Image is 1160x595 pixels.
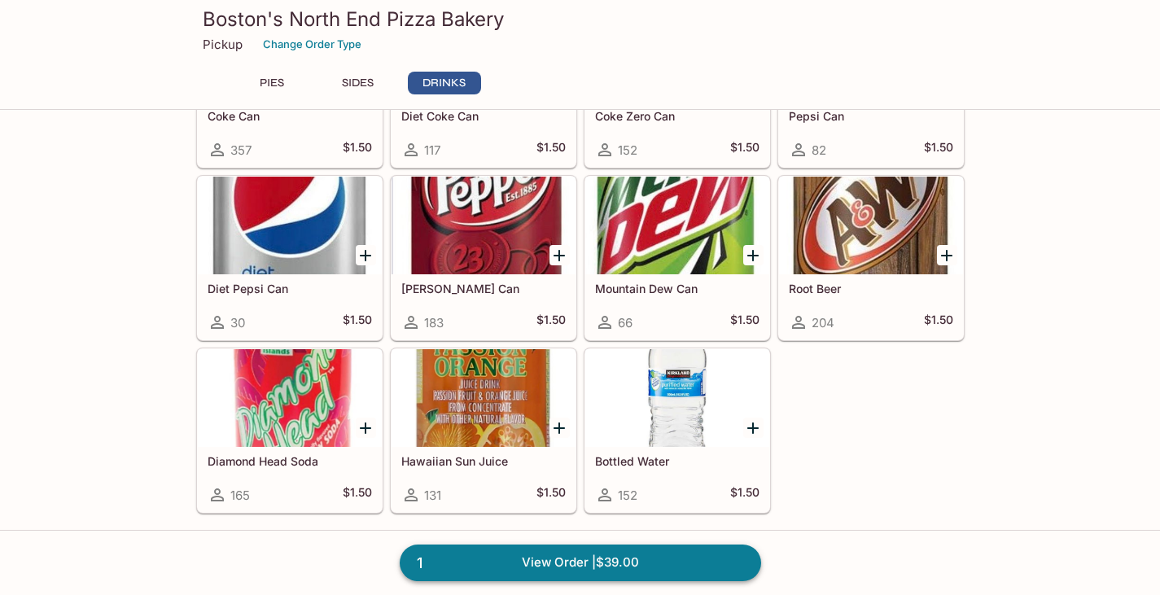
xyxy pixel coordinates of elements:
span: 131 [424,488,441,503]
div: Bottled Water [585,349,769,447]
a: Diamond Head Soda165$1.50 [197,348,383,513]
span: 183 [424,315,444,330]
div: Mountain Dew Can [585,177,769,274]
a: Mountain Dew Can66$1.50 [584,176,770,340]
a: Diet Pepsi Can30$1.50 [197,176,383,340]
h3: Boston's North End Pizza Bakery [203,7,958,32]
h5: Pepsi Can [789,109,953,123]
span: 117 [424,142,440,158]
div: Diamond Head Soda [198,349,382,447]
h5: Diet Pepsi Can [208,282,372,295]
h5: $1.50 [924,140,953,160]
h5: [PERSON_NAME] Can [401,282,566,295]
span: 357 [230,142,252,158]
h5: Mountain Dew Can [595,282,759,295]
a: Bottled Water152$1.50 [584,348,770,513]
span: 66 [618,315,633,330]
h5: $1.50 [730,140,759,160]
span: 82 [812,142,826,158]
button: Add Mountain Dew Can [743,245,764,265]
div: Hawaiian Sun Juice [392,349,576,447]
button: SIDES [322,72,395,94]
h5: Diet Coke Can [401,109,566,123]
a: Root Beer204$1.50 [778,176,964,340]
h5: $1.50 [343,140,372,160]
a: [PERSON_NAME] Can183$1.50 [391,176,576,340]
button: Add Diet Pepsi Can [356,245,376,265]
h5: Coke Can [208,109,372,123]
button: Add Diamond Head Soda [356,418,376,438]
button: Add Root Beer [937,245,957,265]
div: Diet Pepsi Can [198,177,382,274]
h5: Bottled Water [595,454,759,468]
button: Add Dr. Pepper Can [549,245,570,265]
button: Change Order Type [256,32,369,57]
span: 165 [230,488,250,503]
h5: $1.50 [536,313,566,332]
p: Pickup [203,37,243,52]
a: Hawaiian Sun Juice131$1.50 [391,348,576,513]
button: Add Hawaiian Sun Juice [549,418,570,438]
span: 30 [230,315,245,330]
span: 152 [618,142,637,158]
h5: Diamond Head Soda [208,454,372,468]
button: DRINKS [408,72,481,94]
h5: Root Beer [789,282,953,295]
div: Dr. Pepper Can [392,177,576,274]
span: 204 [812,315,834,330]
span: 1 [407,552,432,575]
h5: $1.50 [343,485,372,505]
span: 152 [618,488,637,503]
h5: Coke Zero Can [595,109,759,123]
button: Add Bottled Water [743,418,764,438]
h5: Hawaiian Sun Juice [401,454,566,468]
div: Root Beer [779,177,963,274]
a: 1View Order |$39.00 [400,545,761,580]
h5: $1.50 [730,485,759,505]
h5: $1.50 [343,313,372,332]
button: PIES [235,72,309,94]
h5: $1.50 [536,140,566,160]
h5: $1.50 [536,485,566,505]
h5: $1.50 [924,313,953,332]
h5: $1.50 [730,313,759,332]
